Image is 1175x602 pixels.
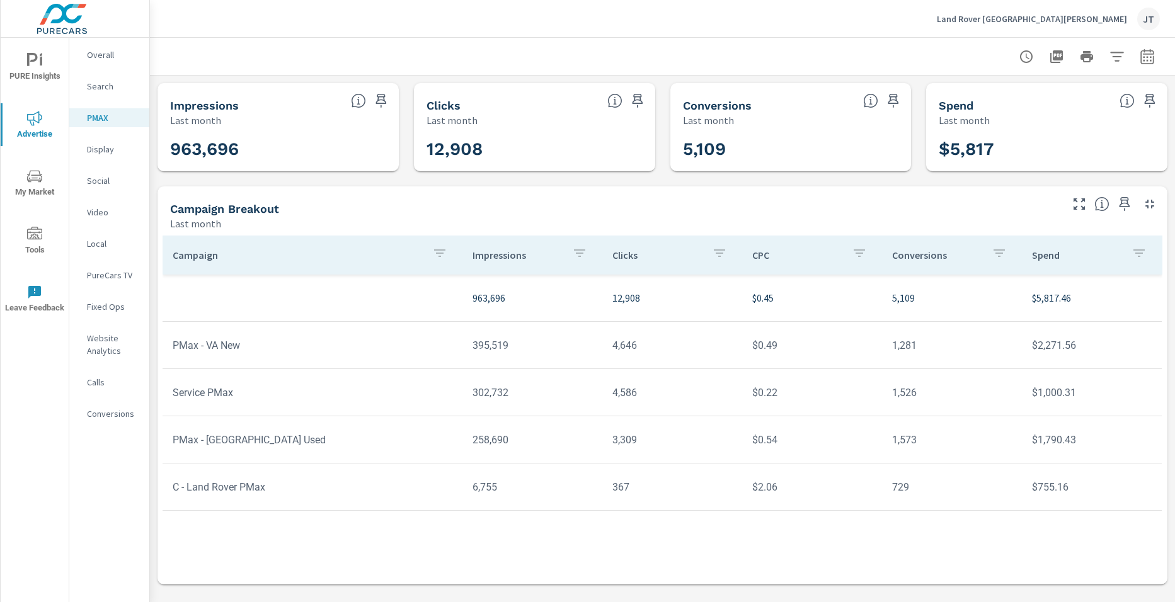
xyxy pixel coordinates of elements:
[69,266,149,285] div: PureCars TV
[87,174,139,187] p: Social
[462,377,602,409] td: 302,732
[462,471,602,503] td: 6,755
[1140,194,1160,214] button: Minimize Widget
[612,249,702,261] p: Clicks
[462,329,602,361] td: 395,519
[683,113,734,128] p: Last month
[163,424,462,456] td: PMax - [GEOGRAPHIC_DATA] Used
[170,113,221,128] p: Last month
[602,329,742,361] td: 4,646
[883,91,903,111] span: Save this to your personalized report
[937,13,1127,25] p: Land Rover [GEOGRAPHIC_DATA][PERSON_NAME]
[683,99,752,112] h5: Conversions
[69,171,149,190] div: Social
[87,407,139,420] p: Conversions
[602,377,742,409] td: 4,586
[1032,290,1152,305] p: $5,817.46
[863,93,878,108] span: Total Conversions include Actions, Leads and Unmapped.
[742,377,882,409] td: $0.22
[1104,44,1130,69] button: Apply Filters
[87,269,139,281] p: PureCars TV
[87,332,139,357] p: Website Analytics
[427,113,478,128] p: Last month
[69,45,149,64] div: Overall
[1022,329,1162,361] td: $2,271.56
[1120,93,1135,108] span: The amount of money spent on advertising during the period.
[892,249,982,261] p: Conversions
[87,206,139,219] p: Video
[1044,44,1069,69] button: "Export Report to PDF"
[87,376,139,389] p: Calls
[173,249,422,261] p: Campaign
[939,113,990,128] p: Last month
[87,80,139,93] p: Search
[1,38,69,327] div: nav menu
[939,139,1155,160] h3: $5,817
[882,329,1022,361] td: 1,281
[882,471,1022,503] td: 729
[427,99,461,112] h5: Clicks
[607,93,622,108] span: The number of times an ad was clicked by a consumer.
[163,377,462,409] td: Service PMax
[1022,377,1162,409] td: $1,000.31
[1074,44,1099,69] button: Print Report
[163,471,462,503] td: C - Land Rover PMax
[69,373,149,392] div: Calls
[170,216,221,231] p: Last month
[69,234,149,253] div: Local
[602,424,742,456] td: 3,309
[351,93,366,108] span: The number of times an ad was shown on your behalf.
[1032,249,1121,261] p: Spend
[87,237,139,250] p: Local
[612,290,732,305] p: 12,908
[473,290,592,305] p: 963,696
[882,377,1022,409] td: 1,526
[1022,424,1162,456] td: $1,790.43
[4,285,65,315] span: Leave Feedback
[742,471,882,503] td: $2.06
[371,91,391,111] span: Save this to your personalized report
[939,99,973,112] h5: Spend
[742,329,882,361] td: $0.49
[473,249,562,261] p: Impressions
[69,108,149,127] div: PMAX
[87,300,139,313] p: Fixed Ops
[69,329,149,360] div: Website Analytics
[752,290,872,305] p: $0.45
[4,169,65,200] span: My Market
[1135,44,1160,69] button: Select Date Range
[69,140,149,159] div: Display
[69,297,149,316] div: Fixed Ops
[170,202,279,215] h5: Campaign Breakout
[87,48,139,61] p: Overall
[427,139,643,160] h3: 12,908
[752,249,842,261] p: CPC
[4,111,65,142] span: Advertise
[69,203,149,222] div: Video
[170,139,386,160] h3: 963,696
[69,77,149,96] div: Search
[462,424,602,456] td: 258,690
[602,471,742,503] td: 367
[4,227,65,258] span: Tools
[1022,471,1162,503] td: $755.16
[628,91,648,111] span: Save this to your personalized report
[4,53,65,84] span: PURE Insights
[1140,91,1160,111] span: Save this to your personalized report
[882,424,1022,456] td: 1,573
[163,329,462,361] td: PMax - VA New
[87,143,139,156] p: Display
[69,404,149,423] div: Conversions
[170,99,239,112] h5: Impressions
[1137,8,1160,30] div: JT
[742,424,882,456] td: $0.54
[683,139,899,160] h3: 5,109
[87,111,139,124] p: PMAX
[892,290,1012,305] p: 5,109
[1094,196,1109,212] span: This is a summary of PMAX performance results by campaign. Each column can be sorted.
